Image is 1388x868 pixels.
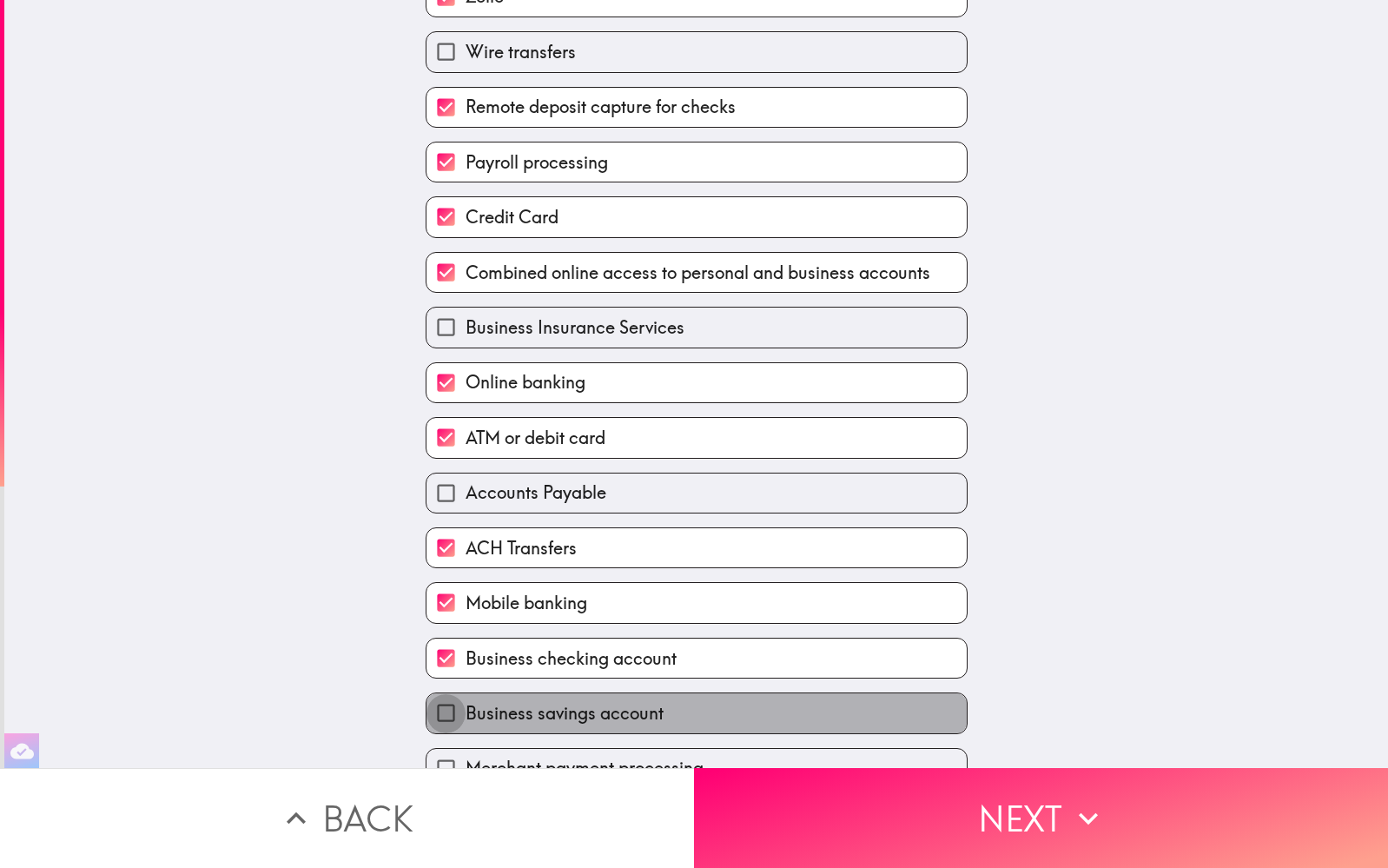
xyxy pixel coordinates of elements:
span: Business Insurance Services [466,315,684,340]
button: Merchant payment processing [426,749,967,788]
button: Business Insurance Services [426,308,967,347]
span: Credit Card [466,205,559,229]
button: Mobile banking [426,583,967,622]
span: Business checking account [466,646,677,671]
button: Remote deposit capture for checks [426,88,967,127]
button: Wire transfers [426,32,967,71]
button: ATM or debit card [426,418,967,457]
button: Accounts Payable [426,474,967,513]
span: Accounts Payable [466,480,606,505]
span: ACH Transfers [466,536,577,560]
span: Business savings account [466,701,664,726]
span: Wire transfers [466,40,576,64]
button: Business checking account [426,639,967,678]
button: Credit Card [426,197,967,236]
span: Payroll processing [466,150,608,175]
button: Next [694,768,1388,868]
span: Merchant payment processing [466,756,704,780]
span: Combined online access to personal and business accounts [466,261,930,285]
button: Payroll processing [426,142,967,182]
span: Mobile banking [466,591,587,615]
button: Combined online access to personal and business accounts [426,253,967,292]
button: Online banking [426,363,967,402]
span: Remote deposit capture for checks [466,95,736,119]
button: ACH Transfers [426,528,967,567]
span: ATM or debit card [466,426,605,450]
span: Online banking [466,370,585,394]
button: Business savings account [426,693,967,732]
